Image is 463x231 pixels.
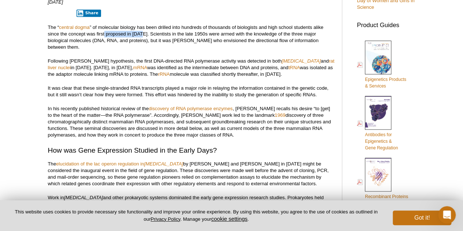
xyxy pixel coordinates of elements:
a: mRNA [133,65,148,70]
span: Antibodies for Epigenetics & Gene Regulation [365,132,398,150]
a: Privacy Policy [150,216,180,222]
a: tRNA [288,65,300,70]
p: The “ ” of molecular biology has been drilled into hundreds of thousands of biologists and high s... [48,24,335,51]
p: It was clear that these single-stranded RNA transcripts played a major role in relaying the infor... [48,85,335,98]
a: central dogma [59,25,90,30]
p: In his recently published historical review of the , [PERSON_NAME] recalls his desire “to [get] t... [48,105,335,138]
button: Got it! [393,210,451,225]
img: Epi_brochure_140604_cover_web_70x200 [365,41,391,74]
a: elucidation of the lac operon regulation in[MEDICAL_DATA] [56,161,183,167]
p: This website uses cookies to provide necessary site functionality and improve your online experie... [12,209,381,223]
a: Epigenetics Products& Services [357,40,406,90]
span: Recombinant Proteins for Epigenetics [365,194,408,206]
a: rRNA [158,71,170,77]
iframe: Intercom live chat [438,206,456,224]
img: Abs_epi_2015_cover_web_70x200 [365,96,391,130]
p: The by [PERSON_NAME] and [PERSON_NAME] in [DATE] might be considered the inaugural event in the f... [48,161,335,187]
a: discovery of RNA polymerase enzymes [149,106,232,111]
a: rat liver nuclei [48,58,335,70]
a: [MEDICAL_DATA] [282,58,321,64]
iframe: X Post Button [48,9,72,16]
a: Recombinant Proteinsfor Epigenetics [357,157,408,207]
img: Rec_prots_140604_cover_web_70x200 [365,158,391,191]
h3: Product Guides [357,18,415,29]
p: Following [PERSON_NAME] hypothesis, the first DNA-directed RNA polymerase activity was detected i... [48,58,335,78]
h2: How was Gene Expression Studied in the Early Days? [48,145,335,155]
em: [MEDICAL_DATA] [144,161,183,167]
span: Epigenetics Products & Services [365,77,406,89]
a: 1969 [275,112,285,118]
button: cookie settings [211,216,247,222]
p: Work in and other prokaryotic systems dominated the early gene expression research studies. Proka... [48,194,335,227]
button: Share [76,10,101,17]
a: Antibodies forEpigenetics &Gene Regulation [357,95,398,152]
em: [MEDICAL_DATA] [64,195,103,200]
